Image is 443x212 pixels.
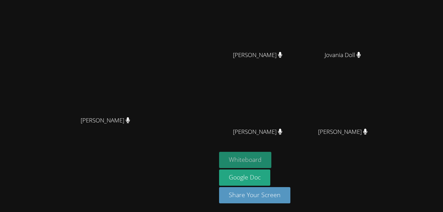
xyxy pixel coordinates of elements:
[318,127,368,137] span: [PERSON_NAME]
[233,50,282,60] span: [PERSON_NAME]
[219,152,271,168] button: Whiteboard
[219,187,290,203] button: Share Your Screen
[325,50,361,60] span: Jovania Doll
[81,116,130,126] span: [PERSON_NAME]
[233,127,282,137] span: [PERSON_NAME]
[219,169,270,186] a: Google Doc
